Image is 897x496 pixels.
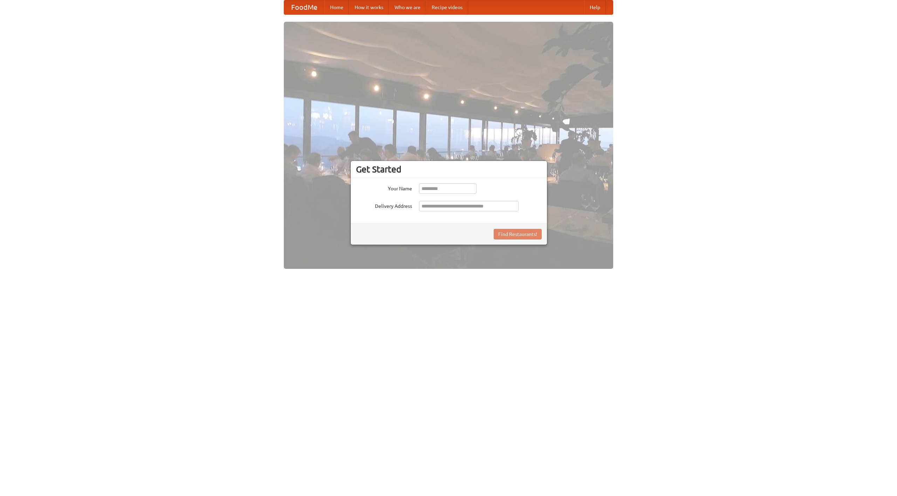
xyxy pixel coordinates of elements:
button: Find Restaurants! [494,229,542,239]
label: Your Name [356,183,412,192]
label: Delivery Address [356,201,412,210]
a: Help [584,0,606,14]
a: Who we are [389,0,426,14]
a: Recipe videos [426,0,468,14]
a: FoodMe [284,0,324,14]
a: How it works [349,0,389,14]
a: Home [324,0,349,14]
h3: Get Started [356,164,542,175]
